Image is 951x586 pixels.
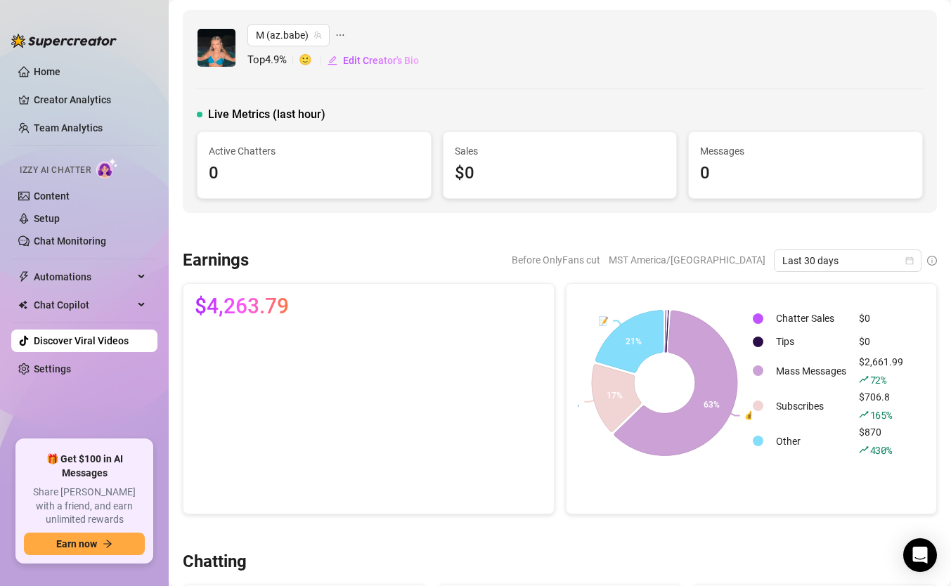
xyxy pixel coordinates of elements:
[183,249,249,272] h3: Earnings
[870,408,892,422] span: 165 %
[96,158,118,178] img: AI Chatter
[859,354,903,388] div: $2,661.99
[195,295,289,318] span: $4,263.79
[209,160,420,187] div: 0
[56,538,97,549] span: Earn now
[209,143,420,159] span: Active Chatters
[512,249,600,271] span: Before OnlyFans cut
[335,24,345,46] span: ellipsis
[34,363,71,375] a: Settings
[903,538,937,572] div: Open Intercom Messenger
[455,143,666,159] span: Sales
[700,160,911,187] div: 0
[328,56,337,65] span: edit
[103,539,112,549] span: arrow-right
[24,486,145,527] span: Share [PERSON_NAME] with a friend, and earn unlimited rewards
[183,551,247,573] h3: Chatting
[859,410,869,419] span: rise
[598,315,609,325] text: 📝
[34,235,106,247] a: Chat Monitoring
[770,354,852,388] td: Mass Messages
[327,49,420,72] button: Edit Creator's Bio
[299,52,327,69] span: 🙂
[859,389,903,423] div: $706.8
[744,410,754,420] text: 💰
[859,445,869,455] span: rise
[870,443,892,457] span: 430 %
[455,160,666,187] div: $0
[256,25,321,46] span: M (az.babe)
[208,106,325,123] span: Live Metrics (last hour)
[859,334,903,349] div: $0
[343,55,419,66] span: Edit Creator's Bio
[34,190,70,202] a: Content
[859,311,903,326] div: $0
[770,331,852,353] td: Tips
[34,89,146,111] a: Creator Analytics
[34,294,134,316] span: Chat Copilot
[24,452,145,480] span: 🎁 Get $100 in AI Messages
[18,271,30,282] span: thunderbolt
[20,164,91,177] span: Izzy AI Chatter
[198,29,235,67] img: M
[34,335,129,346] a: Discover Viral Videos
[770,308,852,330] td: Chatter Sales
[34,66,60,77] a: Home
[870,373,886,386] span: 72 %
[11,34,117,48] img: logo-BBDzfeDw.svg
[34,122,103,134] a: Team Analytics
[770,389,852,423] td: Subscribes
[782,250,913,271] span: Last 30 days
[700,143,911,159] span: Messages
[859,375,869,384] span: rise
[905,256,914,265] span: calendar
[34,213,60,224] a: Setup
[34,266,134,288] span: Automations
[313,31,322,39] span: team
[927,256,937,266] span: info-circle
[859,424,903,458] div: $870
[24,533,145,555] button: Earn nowarrow-right
[247,52,299,69] span: Top 4.9 %
[18,300,27,310] img: Chat Copilot
[770,424,852,458] td: Other
[609,249,765,271] span: MST America/[GEOGRAPHIC_DATA]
